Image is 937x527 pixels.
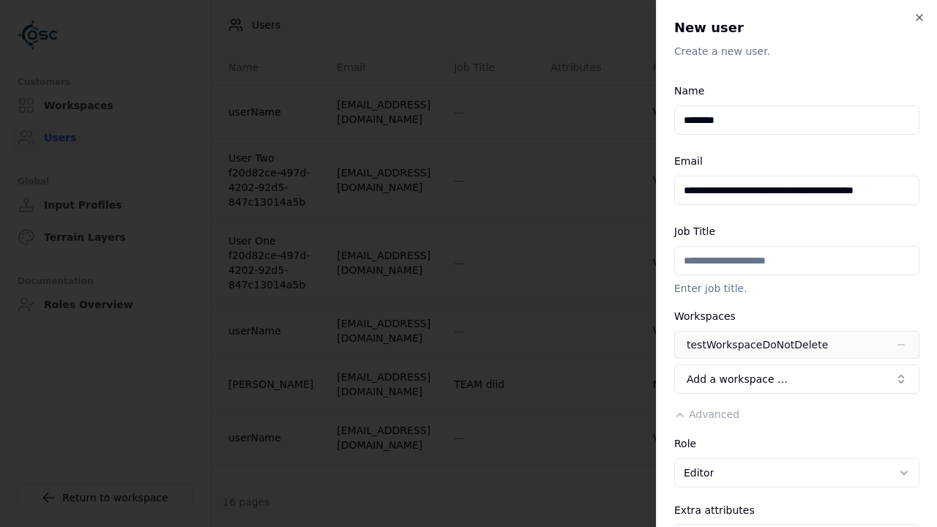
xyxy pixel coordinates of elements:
[674,18,919,38] h2: New user
[674,310,736,322] label: Workspaces
[687,372,788,386] span: Add a workspace …
[674,438,696,449] label: Role
[689,408,739,420] span: Advanced
[674,155,703,167] label: Email
[687,337,828,352] div: testWorkspaceDoNotDelete
[674,225,715,237] label: Job Title
[674,407,739,422] button: Advanced
[674,44,919,59] p: Create a new user.
[674,85,704,97] label: Name
[674,505,919,515] div: Extra attributes
[674,281,919,296] p: Enter job title.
